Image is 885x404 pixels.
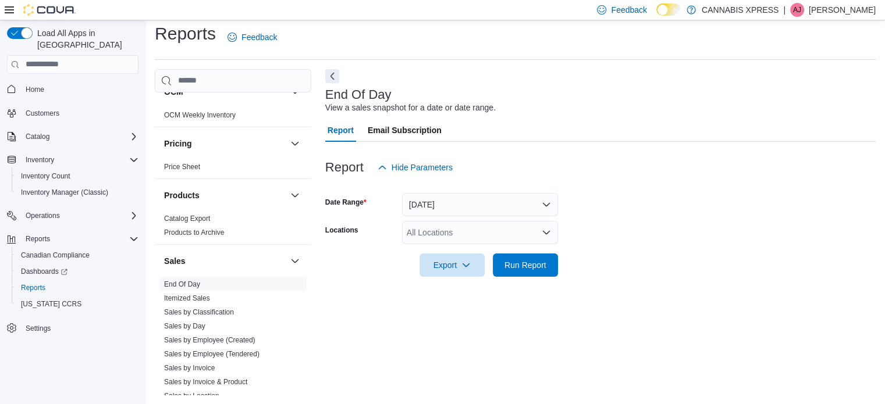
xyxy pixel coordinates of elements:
button: Inventory Count [12,168,143,184]
button: Next [325,69,339,83]
span: Feedback [241,31,277,43]
h1: Reports [155,22,216,45]
span: Inventory Manager (Classic) [16,185,138,199]
span: Sales by Classification [164,308,234,317]
button: Run Report [493,253,558,277]
div: Anthony John [790,3,804,17]
button: Operations [2,208,143,224]
button: Products [288,188,302,202]
span: Sales by Employee (Tendered) [164,349,260,359]
span: Inventory [21,153,138,167]
span: Settings [21,320,138,335]
span: Export [426,253,478,277]
label: Locations [325,226,358,235]
div: Products [155,212,311,244]
span: Sales by Invoice [164,363,215,373]
h3: Sales [164,255,186,267]
button: Inventory [21,153,59,167]
span: Sales by Location [164,391,219,401]
button: Reports [12,280,143,296]
p: CANNABIS XPRESS [702,3,779,17]
a: Reports [16,281,50,295]
button: Sales [288,254,302,268]
button: Products [164,190,286,201]
span: Operations [26,211,60,220]
h3: Products [164,190,200,201]
span: Canadian Compliance [16,248,138,262]
span: Reports [21,283,45,292]
a: Price Sheet [164,163,200,171]
div: Pricing [155,160,311,178]
h3: End Of Day [325,88,392,102]
a: Dashboards [12,263,143,280]
span: Reports [26,234,50,244]
span: [US_STATE] CCRS [21,299,81,309]
a: Inventory Count [16,169,75,183]
label: Date Range [325,198,367,207]
h3: Pricing [164,138,191,149]
span: Home [21,82,138,96]
a: Sales by Invoice [164,364,215,372]
a: Settings [21,321,55,335]
span: OCM Weekly Inventory [164,110,236,120]
span: Inventory Count [21,171,70,181]
a: Itemized Sales [164,294,210,302]
button: Pricing [288,137,302,151]
nav: Complex example [7,76,138,367]
p: | [783,3,786,17]
a: Canadian Compliance [16,248,94,262]
span: Dashboards [16,264,138,278]
span: Price Sheet [164,162,200,171]
p: [PERSON_NAME] [809,3,876,17]
a: Feedback [223,26,282,49]
span: Reports [21,232,138,246]
span: Hide Parameters [392,162,453,173]
button: Operations [21,209,65,223]
a: End Of Day [164,280,200,288]
span: Inventory Manager (Classic) [21,188,108,197]
button: Reports [2,231,143,247]
span: Feedback [611,4,646,16]
button: Hide Parameters [373,156,457,179]
a: Catalog Export [164,214,210,223]
span: Sales by Day [164,321,205,331]
div: View a sales snapshot for a date or date range. [325,102,496,114]
button: Inventory Manager (Classic) [12,184,143,201]
span: Products to Archive [164,228,224,237]
span: Washington CCRS [16,297,138,311]
div: OCM [155,108,311,127]
span: Itemized Sales [164,294,210,303]
span: Catalog [26,132,49,141]
button: Pricing [164,138,286,149]
span: Sales by Invoice & Product [164,377,247,387]
span: Dashboards [21,267,67,276]
span: AJ [793,3,801,17]
h3: Report [325,160,364,174]
span: Catalog [21,130,138,144]
button: Home [2,81,143,98]
button: [US_STATE] CCRS [12,296,143,312]
button: Customers [2,105,143,121]
a: [US_STATE] CCRS [16,297,86,311]
span: Operations [21,209,138,223]
span: Reports [16,281,138,295]
button: [DATE] [402,193,558,216]
span: Inventory Count [16,169,138,183]
a: Customers [21,106,64,120]
span: Inventory [26,155,54,165]
a: Sales by Employee (Created) [164,336,255,344]
button: Reports [21,232,55,246]
button: Sales [164,255,286,267]
a: OCM Weekly Inventory [164,111,236,119]
button: Settings [2,319,143,336]
a: Sales by Invoice & Product [164,378,247,386]
span: Email Subscription [368,119,442,142]
a: Sales by Location [164,392,219,400]
span: Sales by Employee (Created) [164,335,255,345]
span: Customers [26,109,59,118]
span: Canadian Compliance [21,251,90,260]
button: OCM [288,85,302,99]
a: Sales by Classification [164,308,234,316]
input: Dark Mode [656,3,681,16]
